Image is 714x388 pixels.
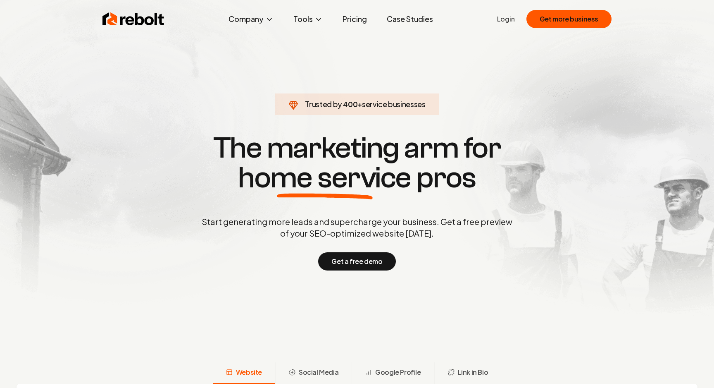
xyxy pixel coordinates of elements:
[200,216,514,239] p: Start generating more leads and supercharge your business. Get a free preview of your SEO-optimiz...
[357,99,362,109] span: +
[236,367,262,377] span: Website
[343,98,357,110] span: 400
[222,11,280,27] button: Company
[434,362,502,384] button: Link in Bio
[299,367,338,377] span: Social Media
[287,11,329,27] button: Tools
[352,362,434,384] button: Google Profile
[336,11,374,27] a: Pricing
[102,11,164,27] img: Rebolt Logo
[213,362,275,384] button: Website
[305,99,342,109] span: Trusted by
[380,11,440,27] a: Case Studies
[318,252,395,271] button: Get a free demo
[238,163,411,193] span: home service
[458,367,488,377] span: Link in Bio
[159,133,555,193] h1: The marketing arm for pros
[497,14,515,24] a: Login
[526,10,612,28] button: Get more business
[375,367,421,377] span: Google Profile
[275,362,352,384] button: Social Media
[362,99,426,109] span: service businesses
